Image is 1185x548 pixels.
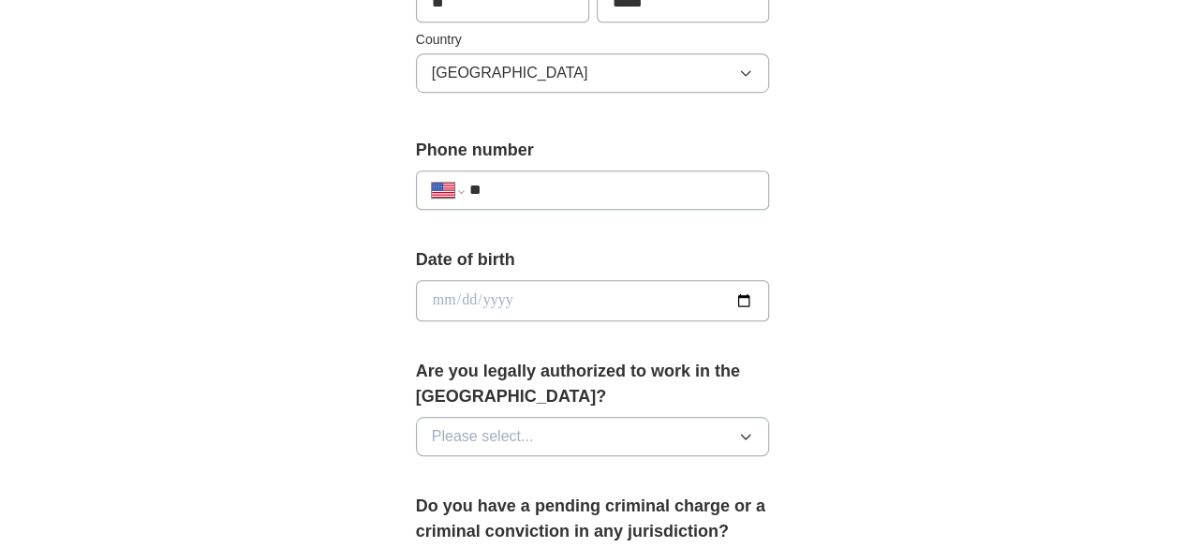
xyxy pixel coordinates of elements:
[416,494,770,544] label: Do you have a pending criminal charge or a criminal conviction in any jurisdiction?
[416,247,770,273] label: Date of birth
[432,62,588,84] span: [GEOGRAPHIC_DATA]
[416,417,770,456] button: Please select...
[432,425,534,448] span: Please select...
[416,138,770,163] label: Phone number
[416,359,770,409] label: Are you legally authorized to work in the [GEOGRAPHIC_DATA]?
[416,53,770,93] button: [GEOGRAPHIC_DATA]
[416,30,770,50] label: Country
